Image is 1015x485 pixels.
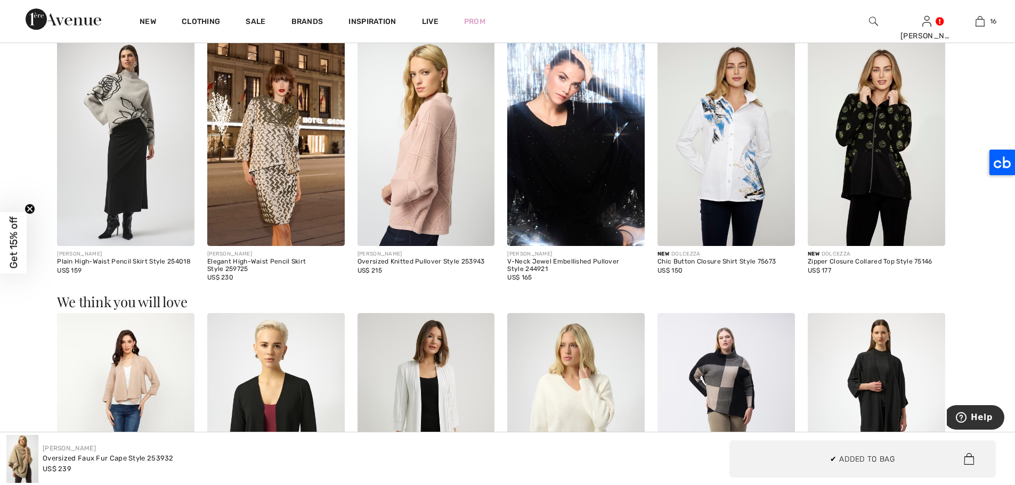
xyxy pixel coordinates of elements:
[507,40,645,246] img: V-Neck Jewel Embellished Pullover Style 244921
[291,17,323,28] a: Brands
[507,250,645,258] div: [PERSON_NAME]
[808,267,831,274] span: US$ 177
[922,16,931,26] a: Sign In
[922,15,931,28] img: My Info
[657,267,683,274] span: US$ 150
[657,40,795,246] img: Chic Button Closure Shirt Style 75673
[422,16,439,27] a: Live
[57,295,958,309] h3: We think you will love
[43,445,96,452] a: [PERSON_NAME]
[830,453,895,464] span: ✔ Added to Bag
[358,258,495,266] div: Oversized Knitted Pullover Style 253943
[207,258,345,273] div: Elegant High-Waist Pencil Skirt Style 259725
[976,15,985,28] img: My Bag
[869,15,878,28] img: search the website
[729,440,996,478] button: ✔ Added to Bag
[6,435,38,483] img: Oversized Faux Fur Cape Style 253932
[207,40,345,246] img: Elegant High-Waist Pencil Skirt Style 259725
[25,203,35,214] button: Close teaser
[964,453,974,465] img: Bag.svg
[57,250,194,258] div: [PERSON_NAME]
[358,267,382,274] span: US$ 215
[657,258,795,266] div: Chic Button Closure Shirt Style 75673
[207,274,233,281] span: US$ 230
[7,217,20,269] span: Get 15% off
[657,250,795,258] div: DOLCEZZA
[207,250,345,258] div: [PERSON_NAME]
[808,258,945,266] div: Zipper Closure Collared Top Style 75146
[808,251,819,257] span: New
[900,30,953,42] div: [PERSON_NAME]
[57,258,194,266] div: Plain High-Waist Pencil Skirt Style 254018
[507,258,645,273] div: V-Neck Jewel Embellished Pullover Style 244921
[182,17,220,28] a: Clothing
[464,16,485,27] a: Prom
[43,465,71,473] span: US$ 239
[140,17,156,28] a: New
[358,250,495,258] div: [PERSON_NAME]
[57,40,194,246] img: Plain High-Waist Pencil Skirt Style 254018
[947,405,1004,432] iframe: Opens a widget where you can find more information
[954,15,1006,28] a: 16
[808,40,945,246] img: Zipper Closure Collared Top Style 75146
[358,40,495,246] img: Oversized Knitted Pullover Style 253943
[808,250,945,258] div: DOLCEZZA
[657,251,669,257] span: New
[507,274,532,281] span: US$ 165
[990,17,997,26] span: 16
[57,267,82,274] span: US$ 159
[348,17,396,28] span: Inspiration
[26,9,101,30] img: 1ère Avenue
[43,453,174,464] div: Oversized Faux Fur Cape Style 253932
[246,17,265,28] a: Sale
